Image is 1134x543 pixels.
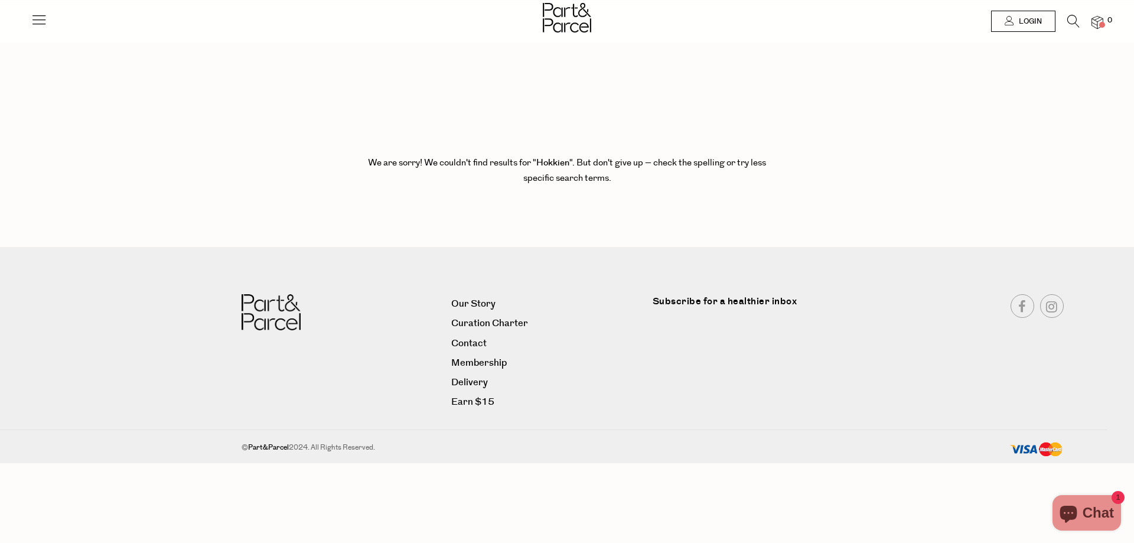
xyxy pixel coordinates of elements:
a: Earn $15 [451,394,644,410]
a: Login [991,11,1055,32]
a: Curation Charter [451,316,644,331]
a: Delivery [451,375,644,391]
img: Part&Parcel [543,3,591,32]
inbox-online-store-chat: Shopify online store chat [1049,495,1125,534]
a: 0 [1091,16,1103,28]
span: 0 [1104,15,1115,26]
b: Part&Parcel [248,443,289,453]
label: Subscribe for a healthier inbox [653,294,863,317]
div: © 2024. All Rights Reserved. [242,442,880,454]
img: payment-methods.png [1010,442,1063,457]
a: Our Story [451,296,644,312]
span: Login [1016,17,1042,27]
a: Contact [451,336,644,352]
a: Membership [451,355,644,371]
b: Hokkien [536,157,569,169]
div: We are sorry! We couldn't find results for " ". But don't give up – check the spelling or try les... [360,114,774,215]
img: Part&Parcel [242,294,301,330]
